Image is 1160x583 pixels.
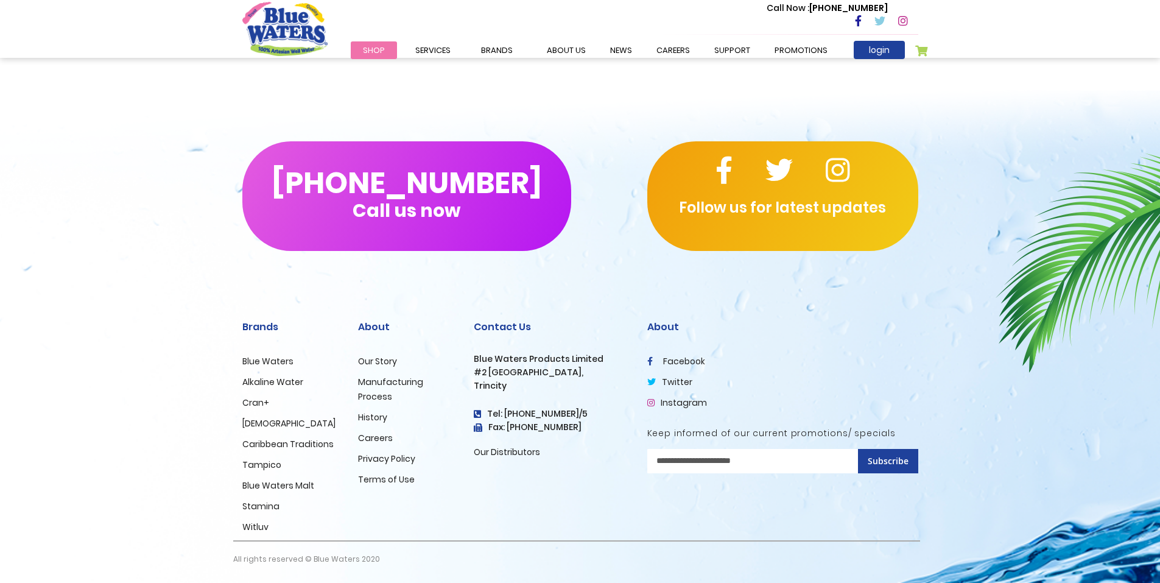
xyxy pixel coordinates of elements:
[242,417,336,429] a: [DEMOGRAPHIC_DATA]
[242,479,314,492] a: Blue Waters Malt
[415,44,451,56] span: Services
[767,2,888,15] p: [PHONE_NUMBER]
[647,397,707,409] a: Instagram
[767,2,809,14] span: Call Now :
[647,428,918,439] h5: Keep informed of our current promotions/ specials
[363,44,385,56] span: Shop
[858,449,918,473] button: Subscribe
[358,376,423,403] a: Manufacturing Process
[358,411,387,423] a: History
[644,41,702,59] a: careers
[474,409,629,419] h4: Tel: [PHONE_NUMBER]/5
[647,197,918,219] p: Follow us for latest updates
[358,453,415,465] a: Privacy Policy
[647,376,692,388] a: twitter
[647,355,705,367] a: facebook
[854,41,905,59] a: login
[474,354,629,364] h3: Blue Waters Products Limited
[242,500,279,512] a: Stamina
[762,41,840,59] a: Promotions
[358,355,397,367] a: Our Story
[474,381,629,391] h3: Trincity
[242,521,269,533] a: Witluv
[474,321,629,333] h2: Contact Us
[242,459,281,471] a: Tampico
[242,2,328,55] a: store logo
[242,141,571,251] button: [PHONE_NUMBER]Call us now
[598,41,644,59] a: News
[358,432,393,444] a: Careers
[353,207,460,214] span: Call us now
[233,542,380,577] p: All rights reserved © Blue Waters 2020
[647,321,918,333] h2: About
[474,446,540,458] a: Our Distributors
[242,397,269,409] a: Cran+
[702,41,762,59] a: support
[535,41,598,59] a: about us
[242,321,340,333] h2: Brands
[242,355,294,367] a: Blue Waters
[474,422,629,433] h3: Fax: [PHONE_NUMBER]
[481,44,513,56] span: Brands
[242,376,303,388] a: Alkaline Water
[474,367,629,378] h3: #2 [GEOGRAPHIC_DATA],
[358,321,455,333] h2: About
[868,455,909,467] span: Subscribe
[242,438,334,450] a: Caribbean Traditions
[358,473,415,486] a: Terms of Use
